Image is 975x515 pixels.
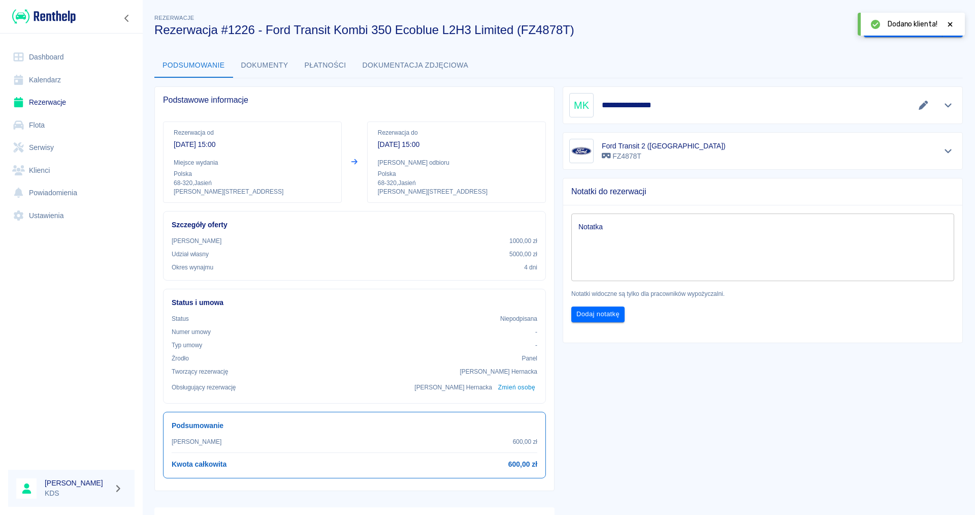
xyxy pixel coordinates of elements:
[174,158,331,167] p: Miejsce wydania
[378,178,535,188] p: 68-320 , Jasień
[172,420,537,431] h6: Podsumowanie
[8,8,76,25] a: Renthelp logo
[172,236,221,246] p: [PERSON_NAME]
[378,128,535,137] p: Rezerwacja do
[524,263,537,272] p: 4 dni
[378,158,535,167] p: [PERSON_NAME] odbioru
[571,141,592,161] img: Image
[509,250,537,259] p: 5000,00 zł
[378,169,535,178] p: Polska
[8,91,135,114] a: Rezerwacje
[174,128,331,137] p: Rezerwacja od
[8,136,135,159] a: Serwisy
[12,8,76,25] img: Renthelp logo
[172,459,226,470] h6: Kwota całkowita
[940,144,957,158] button: Pokaż szczegóły
[535,341,537,350] p: -
[8,159,135,182] a: Klienci
[571,187,954,197] span: Notatki do rezerwacji
[509,236,537,246] p: 1000,00 zł
[45,478,110,488] h6: [PERSON_NAME]
[172,437,221,446] p: [PERSON_NAME]
[414,383,492,392] p: [PERSON_NAME] Hernacka
[163,95,546,105] span: Podstawowe informacje
[172,297,537,308] h6: Status i umowa
[500,314,537,323] p: Niepodpisana
[602,151,726,162] p: FZ4878T
[496,380,537,395] button: Zmień osobę
[915,98,932,112] button: Edytuj dane
[174,188,331,196] p: [PERSON_NAME][STREET_ADDRESS]
[8,69,135,92] a: Kalendarz
[172,314,189,323] p: Status
[154,15,194,21] span: Rezerwacje
[508,459,537,470] h6: 600,00 zł
[8,114,135,137] a: Flota
[535,327,537,337] p: -
[172,383,236,392] p: Obsługujący rezerwację
[378,188,535,196] p: [PERSON_NAME][STREET_ADDRESS]
[119,12,135,25] button: Zwiń nawigację
[8,181,135,204] a: Powiadomienia
[174,169,331,178] p: Polska
[172,220,537,230] h6: Szczegóły oferty
[172,354,189,363] p: Żrodło
[378,139,535,150] p: [DATE] 15:00
[602,141,726,151] h6: Ford Transit 2 ([GEOGRAPHIC_DATA])
[569,93,594,117] div: MK
[571,307,625,322] button: Dodaj notatkę
[571,289,954,298] p: Notatki widoczne są tylko dla pracowników wypożyczalni.
[154,23,856,37] h3: Rezerwacja #1226 - Ford Transit Kombi 350 Ecoblue L2H3 Limited (FZ4878T)
[174,139,331,150] p: [DATE] 15:00
[940,98,957,112] button: Pokaż szczegóły
[888,19,937,29] span: Dodano klienta!
[172,367,228,376] p: Tworzący rezerwację
[172,263,213,272] p: Okres wynajmu
[460,367,537,376] p: [PERSON_NAME] Hernacka
[8,204,135,227] a: Ustawienia
[233,53,297,78] button: Dokumenty
[172,341,202,350] p: Typ umowy
[174,178,331,188] p: 68-320 , Jasień
[8,46,135,69] a: Dashboard
[45,488,110,499] p: KDS
[172,250,209,259] p: Udział własny
[154,53,233,78] button: Podsumowanie
[354,53,477,78] button: Dokumentacja zdjęciowa
[297,53,354,78] button: Płatności
[522,354,538,363] p: Panel
[513,437,537,446] p: 600,00 zł
[172,327,211,337] p: Numer umowy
